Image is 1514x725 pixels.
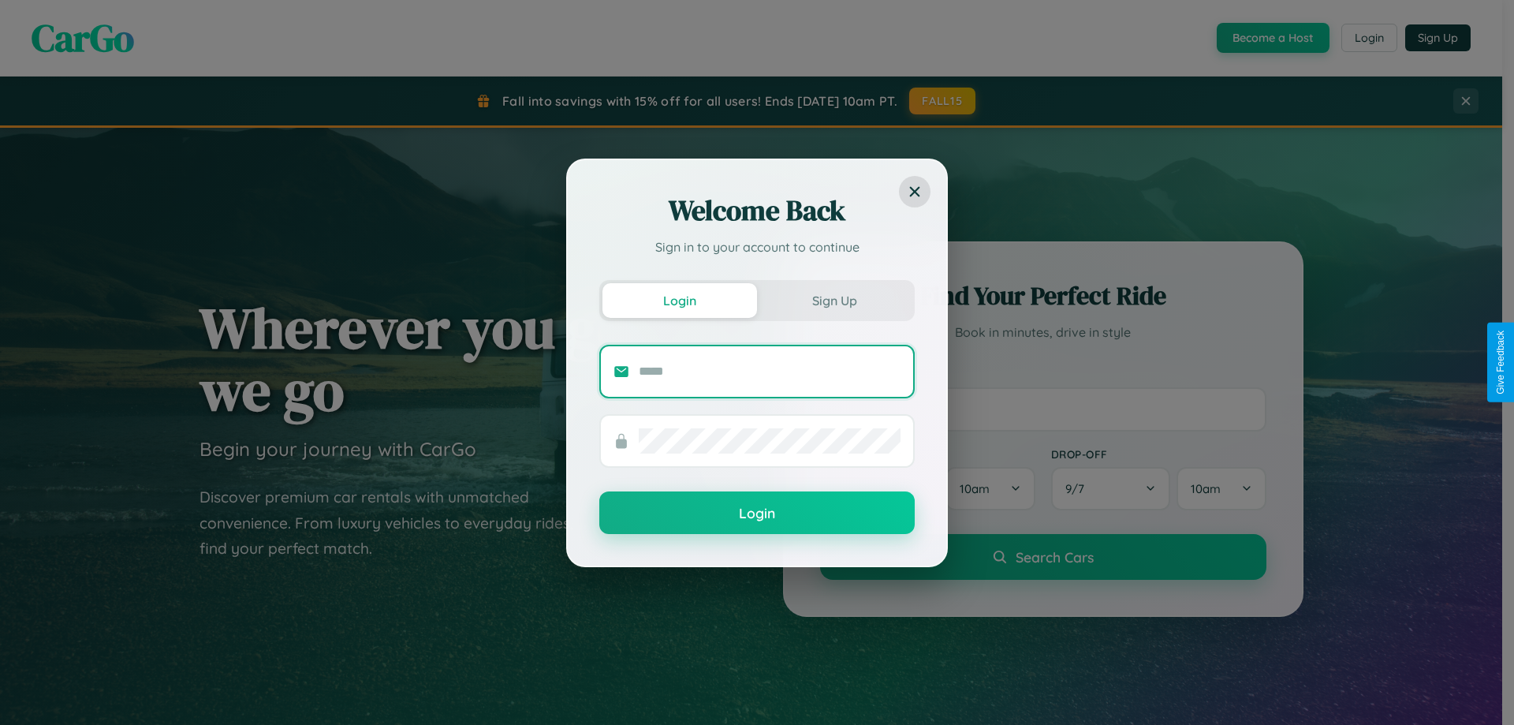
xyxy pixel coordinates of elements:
[599,491,915,534] button: Login
[602,283,757,318] button: Login
[599,237,915,256] p: Sign in to your account to continue
[599,192,915,230] h2: Welcome Back
[757,283,912,318] button: Sign Up
[1495,331,1506,394] div: Give Feedback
